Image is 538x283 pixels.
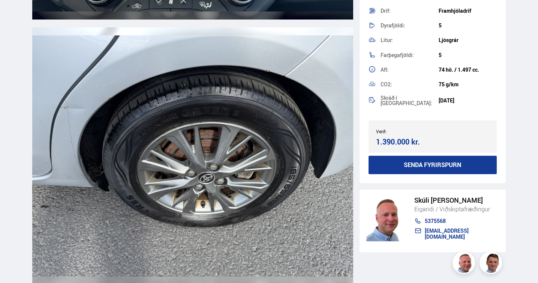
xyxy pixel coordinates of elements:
div: Litur: [381,38,439,43]
a: [EMAIL_ADDRESS][DOMAIN_NAME] [414,228,499,240]
div: Skráð í [GEOGRAPHIC_DATA]: [381,95,439,106]
img: siFngHWaQ9KaOqBr.png [366,196,407,241]
a: 5375568 [414,218,499,224]
div: Eigandi / Viðskiptafræðingur [414,204,499,214]
button: Senda fyrirspurn [369,156,497,174]
div: CO2: [381,82,439,87]
div: Skúli [PERSON_NAME] [414,196,499,204]
div: 75 g/km [439,81,497,87]
div: Dyrafjöldi: [381,23,439,28]
div: Farþegafjöldi: [381,53,439,58]
div: 74 hö. / 1.497 cc. [439,67,497,73]
div: Afl: [381,67,439,72]
div: [DATE] [439,98,497,104]
img: siFngHWaQ9KaOqBr.png [454,253,476,275]
div: Ljósgrár [439,37,497,43]
div: 1.390.000 kr. [376,137,430,147]
div: 5 [439,52,497,58]
div: Verð: [376,129,433,134]
img: FbJEzSuNWCJXmdc-.webp [481,253,503,275]
div: Framhjóladrif [439,8,497,14]
button: Opna LiveChat spjallviðmót [6,3,28,26]
div: Drif: [381,8,439,14]
div: 5 [439,23,497,29]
